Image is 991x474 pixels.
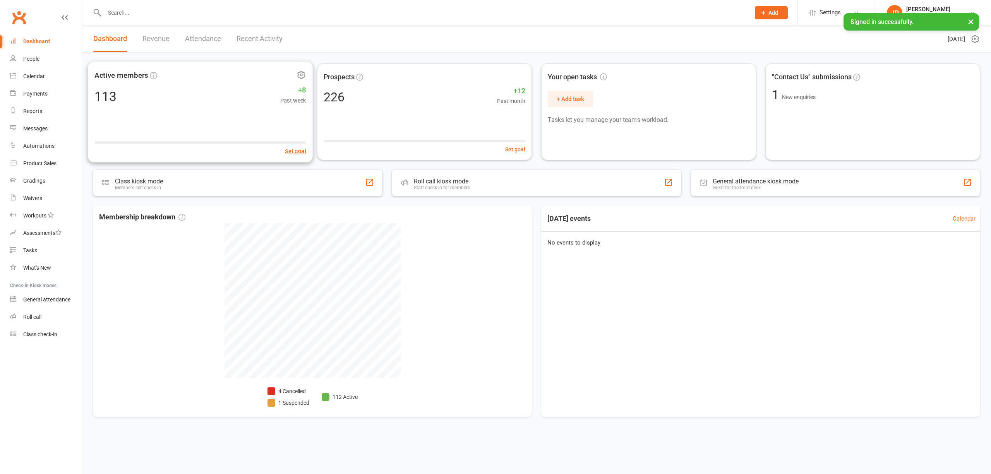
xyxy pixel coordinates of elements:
a: Clubworx [9,8,29,27]
div: Assessments [23,230,62,236]
div: What's New [23,265,51,271]
a: Calendar [10,68,82,85]
a: Payments [10,85,82,103]
a: People [10,50,82,68]
span: Signed in successfully. [850,18,914,26]
button: + Add task [548,91,593,107]
a: Gradings [10,172,82,190]
div: Workouts [23,212,46,219]
span: Add [768,10,778,16]
div: Calendar [23,73,45,79]
a: What's New [10,259,82,277]
div: Roll call kiosk mode [414,178,470,185]
a: Class kiosk mode [10,326,82,343]
div: Messages [23,125,48,132]
button: × [964,13,978,30]
button: Set goal [505,145,525,154]
div: Roll call [23,314,41,320]
div: Class check-in [23,331,57,337]
div: Reports [23,108,42,114]
div: Gradings [23,178,45,184]
span: 1 [772,87,782,102]
button: Set goal [285,147,306,156]
a: Automations [10,137,82,155]
a: Waivers [10,190,82,207]
li: 112 Active [322,393,358,401]
span: Your open tasks [548,72,607,83]
a: Product Sales [10,155,82,172]
div: 226 [324,91,345,103]
span: Active members [94,70,148,81]
div: Class kiosk mode [115,178,163,185]
span: Past month [497,97,525,105]
div: Dashboard [23,38,50,44]
p: Tasks let you manage your team's workload. [548,115,749,125]
a: Tasks [10,242,82,259]
span: Prospects [324,72,355,83]
span: +12 [497,86,525,97]
h3: [DATE] events [541,212,597,226]
a: Dashboard [93,26,127,52]
div: Great for the front desk [713,185,799,190]
a: Dashboard [10,33,82,50]
a: Recent Activity [237,26,283,52]
a: Roll call [10,308,82,326]
a: Attendance [185,26,221,52]
li: 1 Suspended [267,399,309,407]
a: Calendar [953,214,976,223]
div: [PERSON_NAME] [906,6,950,13]
div: General attendance [23,296,70,303]
a: Reports [10,103,82,120]
a: Messages [10,120,82,137]
div: JP [887,5,902,21]
span: [DATE] [948,34,965,44]
a: General attendance kiosk mode [10,291,82,308]
span: Membership breakdown [99,212,185,223]
div: Staff check-in for members [414,185,470,190]
div: Members self check-in [115,185,163,190]
div: General attendance kiosk mode [713,178,799,185]
span: Settings [820,4,841,21]
div: 113 [94,90,117,103]
div: Waivers [23,195,42,201]
div: People [23,56,39,62]
a: Workouts [10,207,82,224]
span: "Contact Us" submissions [772,72,852,83]
div: No events to display [538,232,983,253]
a: Assessments [10,224,82,242]
span: Past week [280,96,306,105]
div: Tasks [23,247,37,253]
input: Search... [102,7,745,18]
a: Revenue [142,26,170,52]
div: Payments [23,91,48,97]
div: Platinum Jiu Jitsu [906,13,950,20]
div: Automations [23,143,55,149]
span: New enquiries [782,94,816,100]
button: Add [755,6,788,19]
div: Product Sales [23,160,57,166]
li: 4 Cancelled [267,387,309,395]
span: +8 [280,84,306,96]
